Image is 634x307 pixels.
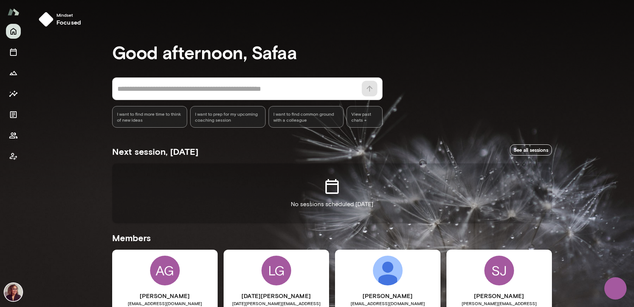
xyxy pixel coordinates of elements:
div: I want to prep for my upcoming coaching session [190,106,266,128]
button: Sessions [6,45,21,60]
span: [EMAIL_ADDRESS][DOMAIN_NAME] [335,300,440,306]
button: Documents [6,107,21,122]
div: SJ [484,256,514,285]
h5: Members [112,232,552,244]
img: Ling Zeng [373,256,403,285]
button: Members [6,128,21,143]
h6: [DATE][PERSON_NAME] [224,291,329,300]
img: Safaa Khairalla [4,283,22,301]
span: I want to find more time to think of new ideas [117,111,183,123]
div: I want to find common ground with a colleague [269,106,344,128]
span: Mindset [56,12,81,18]
h3: Good afternoon, Safaa [112,42,552,63]
button: Client app [6,149,21,164]
span: I want to find common ground with a colleague [273,111,339,123]
p: No sessions scheduled [DATE] [291,200,373,209]
button: Home [6,24,21,39]
button: Insights [6,86,21,101]
div: AG [150,256,180,285]
div: I want to find more time to think of new ideas [112,106,188,128]
span: [EMAIL_ADDRESS][DOMAIN_NAME] [112,300,218,306]
button: Mindsetfocused [36,9,87,30]
h6: [PERSON_NAME] [335,291,440,300]
span: View past chats -> [347,106,382,128]
div: LG [261,256,291,285]
h6: focused [56,18,81,27]
h6: [PERSON_NAME] [446,291,552,300]
span: I want to prep for my upcoming coaching session [195,111,261,123]
button: Growth Plan [6,65,21,80]
a: See all sessions [510,144,552,156]
h6: [PERSON_NAME] [112,291,218,300]
h5: Next session, [DATE] [112,145,198,157]
img: Mento [7,5,19,19]
img: mindset [39,12,53,27]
